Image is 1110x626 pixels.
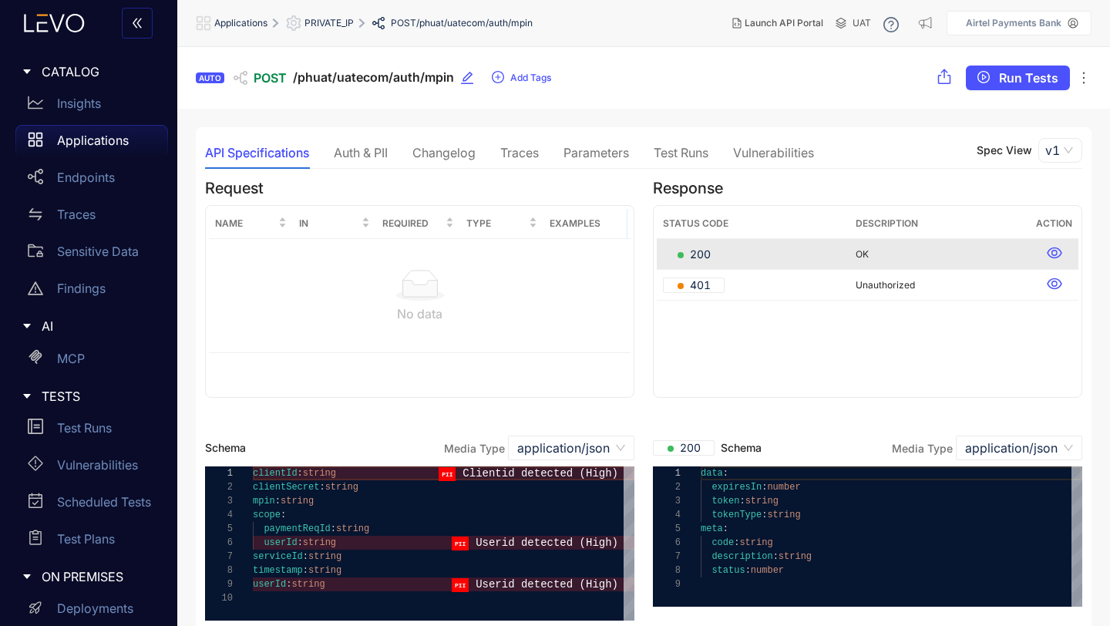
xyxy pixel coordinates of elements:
[253,466,254,480] textarea: Editor content;Press Alt+F1 for Accessibility Options.
[412,146,476,160] div: Changelog
[416,18,533,29] span: /phuat/uatecom/auth/mpin
[253,496,275,507] span: mpin
[653,536,681,550] div: 6
[57,601,133,615] p: Deployments
[653,522,681,536] div: 5
[308,565,341,576] span: string
[678,278,711,293] span: 401
[205,466,233,480] div: 1
[325,482,358,493] span: string
[711,496,739,507] span: token
[286,579,291,590] span: :
[205,180,634,197] h4: Request
[382,215,442,232] span: Required
[999,71,1058,85] span: Run Tests
[653,480,681,494] div: 2
[966,66,1070,90] button: play-circleRun Tests
[460,71,474,85] span: edit
[767,482,800,493] span: number
[42,389,156,403] span: TESTS
[762,482,767,493] span: :
[9,560,168,593] div: ON PREMISES
[460,66,485,90] button: edit
[293,209,377,239] th: In
[654,146,708,160] div: Test Runs
[391,18,416,29] span: POST
[491,66,552,90] button: plus-circleAdd Tags
[745,565,751,576] span: :
[253,579,286,590] span: userId
[653,180,1082,197] h4: Response
[319,482,325,493] span: :
[711,537,734,548] span: code
[298,468,303,479] span: :
[668,440,701,456] span: 200
[22,66,32,77] span: caret-right
[965,436,1073,459] span: application/json
[196,72,224,83] div: AUTO
[253,551,303,562] span: serviceId
[42,570,156,584] span: ON PREMISES
[723,523,728,534] span: :
[15,125,168,162] a: Applications
[122,8,153,39] button: double-left
[653,440,762,456] span: Schema
[214,18,267,29] span: Applications
[460,209,544,239] th: Type
[57,133,129,147] p: Applications
[1045,139,1075,162] span: v1
[510,72,551,83] span: Add Tags
[977,144,1032,156] p: Spec View
[253,468,298,479] span: clientId
[15,162,168,199] a: Endpoints
[977,71,990,85] span: play-circle
[15,523,168,560] a: Test Plans
[517,436,625,459] span: application/json
[205,536,233,550] div: 6
[334,146,388,160] div: Auth & PII
[853,18,871,29] span: UAT
[444,442,505,455] label: Media Type
[57,96,101,110] p: Insights
[466,215,526,232] span: Type
[734,537,739,548] span: :
[767,510,800,520] span: string
[22,391,32,402] span: caret-right
[678,247,711,262] span: 200
[281,510,286,520] span: :
[739,537,772,548] span: string
[275,496,281,507] span: :
[653,550,681,564] div: 7
[308,551,341,562] span: string
[653,494,681,508] div: 3
[711,510,762,520] span: tokenType
[15,273,168,310] a: Findings
[57,281,106,295] p: Findings
[205,146,309,160] div: API Specifications
[9,56,168,88] div: CATALOG
[293,70,454,85] span: /phuat/uatecom/auth/mpin
[892,442,953,455] label: Media Type
[720,11,836,35] button: Launch API Portal
[264,523,330,534] span: paymentReqId
[291,579,325,590] span: string
[751,565,784,576] span: number
[22,571,32,582] span: caret-right
[739,496,745,507] span: :
[15,88,168,125] a: Insights
[657,209,849,239] th: Status Code
[298,537,303,548] span: :
[1076,70,1091,86] span: ellipsis
[15,343,168,380] a: MCP
[1030,209,1078,239] th: Action
[492,71,504,85] span: plus-circle
[281,496,314,507] span: string
[966,18,1061,29] p: Airtel Payments Bank
[57,244,139,258] p: Sensitive Data
[57,352,85,365] p: MCP
[299,215,359,232] span: In
[711,565,745,576] span: status
[711,482,762,493] span: expiresIn
[264,537,297,548] span: userId
[303,537,336,548] span: string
